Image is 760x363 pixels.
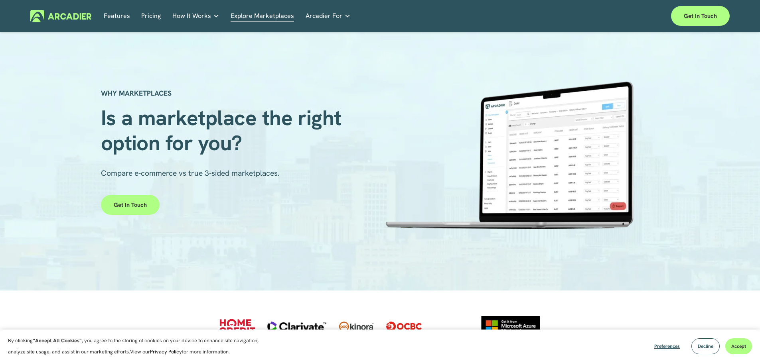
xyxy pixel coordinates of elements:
[172,10,219,22] a: folder dropdown
[150,348,182,355] a: Privacy Policy
[648,338,686,354] button: Preferences
[101,195,160,215] a: Get in touch
[104,10,130,22] a: Features
[731,343,746,349] span: Accept
[101,104,347,156] span: Is a marketplace the right option for you?
[231,10,294,22] a: Explore Marketplaces
[306,10,342,22] span: Arcadier For
[101,88,172,98] strong: WHY MARKETPLACES
[101,168,280,178] span: Compare e-commerce vs true 3-sided marketplaces.
[141,10,161,22] a: Pricing
[725,338,752,354] button: Accept
[691,338,720,354] button: Decline
[654,343,680,349] span: Preferences
[8,335,267,357] p: By clicking , you agree to the storing of cookies on your device to enhance site navigation, anal...
[306,10,351,22] a: folder dropdown
[172,10,211,22] span: How It Works
[30,10,91,22] img: Arcadier
[33,337,82,344] strong: “Accept All Cookies”
[671,6,730,26] a: Get in touch
[698,343,713,349] span: Decline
